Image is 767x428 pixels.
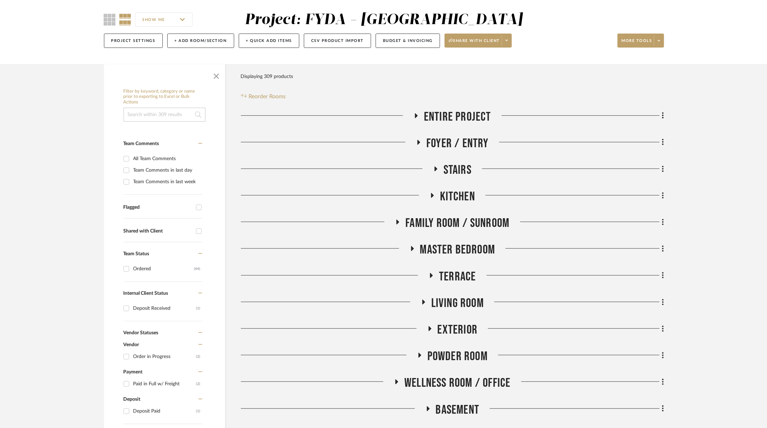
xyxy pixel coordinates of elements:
[249,92,286,101] span: Reorder Rooms
[133,176,201,187] div: Team Comments in last week
[618,34,664,48] button: More tools
[431,296,484,311] span: Living Room
[404,376,510,391] span: Wellness Room / Office
[449,38,500,49] span: Share with client
[167,34,234,48] button: + Add Room/Section
[124,108,205,122] input: Search within 309 results
[124,89,205,105] h6: Filter by keyword, category or name prior to exporting to Excel or Bulk Actions
[196,303,201,314] div: (1)
[439,269,476,284] span: Terrace
[124,291,168,296] span: Internal Client Status
[196,378,201,390] div: (2)
[420,242,495,257] span: Master Bedroom
[405,216,509,231] span: Family Room / Sunroom
[104,34,163,48] button: Project Settings
[124,397,141,402] span: Deposit
[241,92,286,101] button: Reorder Rooms
[241,70,293,84] div: Displaying 309 products
[438,322,478,337] span: Exterior
[444,163,472,178] span: Stairs
[133,406,196,417] div: Deposit Paid
[445,34,512,48] button: Share with client
[304,34,371,48] button: CSV Product Import
[622,38,652,49] span: More tools
[196,351,201,362] div: (2)
[209,68,223,82] button: Close
[133,351,196,362] div: Order in Progress
[424,109,491,124] span: Entire Project
[124,141,159,146] span: Team Comments
[436,402,480,418] span: Basement
[124,251,149,256] span: Team Status
[239,34,300,48] button: + Quick Add Items
[124,370,143,374] span: Payment
[440,189,475,204] span: Kitchen
[133,378,196,390] div: Paid in Full w/ Freight
[124,342,139,347] span: Vendor
[194,263,201,274] div: (44)
[133,153,201,164] div: All Team Comments
[133,303,196,314] div: Deposit Received
[376,34,440,48] button: Budget & Invoicing
[245,13,523,27] div: Project: FYDA - [GEOGRAPHIC_DATA]
[124,228,193,234] div: Shared with Client
[426,136,489,151] span: Foyer / Entry
[133,263,194,274] div: Ordered
[124,205,193,211] div: Flagged
[133,165,201,176] div: Team Comments in last day
[196,406,201,417] div: (1)
[427,349,488,364] span: Powder Room
[124,330,159,335] span: Vendor Statuses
